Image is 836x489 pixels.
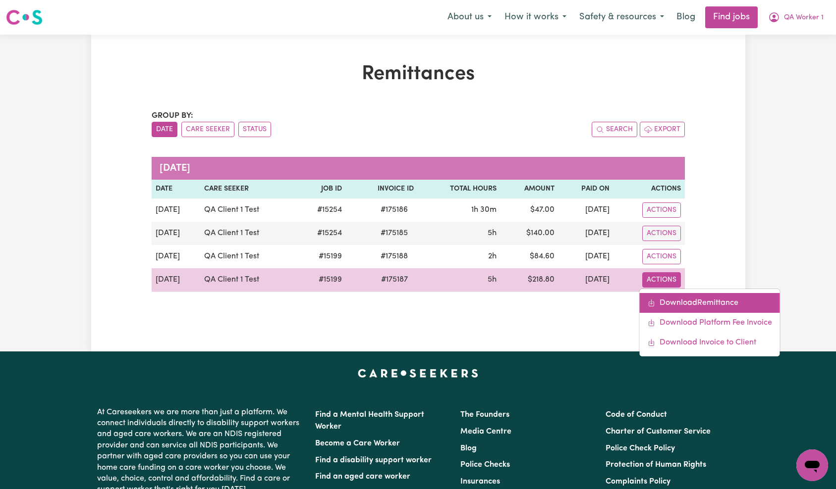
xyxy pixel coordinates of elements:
a: Blog [460,444,477,452]
th: Total Hours [418,180,501,198]
th: Amount [501,180,558,198]
a: Insurances [460,478,500,486]
a: Police Checks [460,461,510,469]
a: Charter of Customer Service [606,428,711,436]
iframe: Button to launch messaging window [796,449,828,481]
a: Careseekers logo [6,6,43,29]
td: [DATE] [558,245,613,268]
button: sort invoices by paid status [238,122,271,137]
button: sort invoices by date [152,122,177,137]
button: Actions [642,202,681,218]
td: $ 218.80 [501,268,558,292]
a: Find an aged care worker [315,473,410,481]
td: # 15199 [296,245,346,268]
span: # 175185 [375,227,414,239]
img: Careseekers logo [6,8,43,26]
div: Actions [639,289,780,357]
button: My Account [762,7,830,28]
td: [DATE] [558,198,613,222]
th: Invoice ID [346,180,418,198]
td: QA Client 1 Test [200,245,296,268]
a: Protection of Human Rights [606,461,706,469]
td: [DATE] [558,268,613,292]
a: Code of Conduct [606,411,667,419]
td: [DATE] [152,245,201,268]
a: Download platform fee #175187 [640,313,780,333]
th: Job ID [296,180,346,198]
span: # 175188 [375,250,414,262]
td: $ 47.00 [501,198,558,222]
span: # 175186 [375,204,414,216]
a: The Founders [460,411,509,419]
a: Become a Care Worker [315,440,400,447]
a: Complaints Policy [606,478,670,486]
a: Download invoice to CS #175187 [640,333,780,352]
span: 1 hour 30 minutes [471,206,497,214]
td: [DATE] [558,222,613,245]
th: Date [152,180,201,198]
button: Actions [642,226,681,241]
a: Blog [670,6,701,28]
span: QA Worker 1 [784,12,824,23]
a: Download invoice #175187 [640,293,780,313]
th: Care Seeker [200,180,296,198]
button: Safety & resources [573,7,670,28]
td: QA Client 1 Test [200,222,296,245]
td: # 15254 [296,222,346,245]
button: Search [592,122,637,137]
a: Police Check Policy [606,444,675,452]
a: Careseekers home page [358,369,478,377]
a: Find a disability support worker [315,456,432,464]
caption: [DATE] [152,157,685,180]
td: [DATE] [152,268,201,292]
td: QA Client 1 Test [200,198,296,222]
button: Actions [642,249,681,264]
span: # 175187 [375,274,414,286]
button: Export [640,122,685,137]
a: Find a Mental Health Support Worker [315,411,424,431]
td: # 15254 [296,198,346,222]
button: sort invoices by care seeker [181,122,234,137]
button: Actions [642,272,681,288]
th: Actions [613,180,684,198]
button: About us [441,7,498,28]
td: [DATE] [152,198,201,222]
h1: Remittances [152,62,685,86]
th: Paid On [558,180,613,198]
td: $ 140.00 [501,222,558,245]
span: 5 hours [488,229,497,237]
button: How it works [498,7,573,28]
a: Media Centre [460,428,511,436]
span: 5 hours [488,276,497,284]
td: [DATE] [152,222,201,245]
td: # 15199 [296,268,346,292]
a: Find jobs [705,6,758,28]
td: QA Client 1 Test [200,268,296,292]
td: $ 84.60 [501,245,558,268]
span: Group by: [152,112,193,120]
span: 2 hours [488,252,497,260]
